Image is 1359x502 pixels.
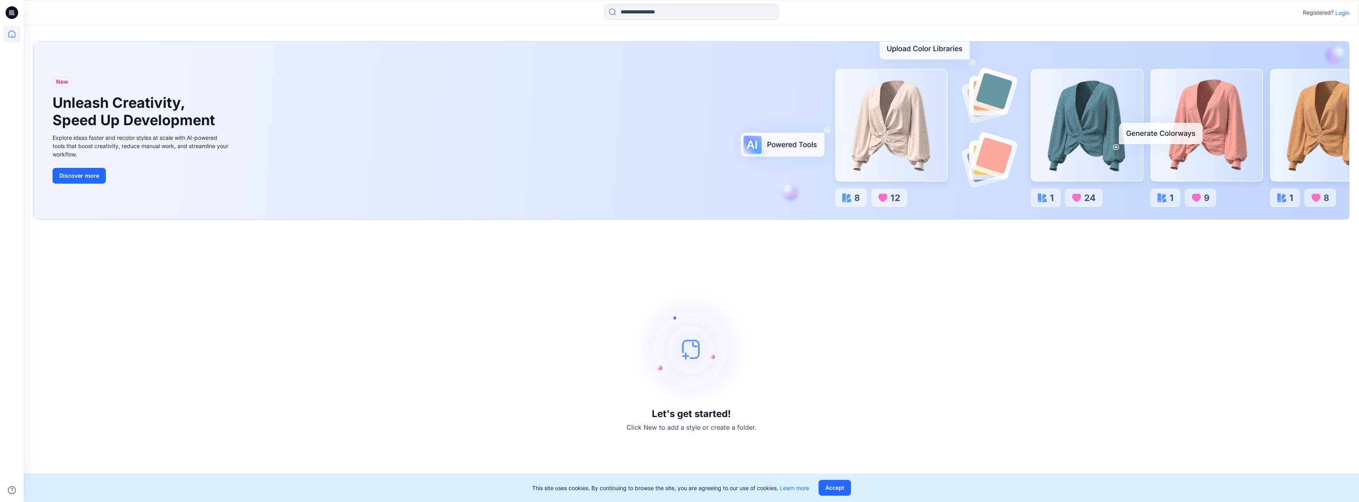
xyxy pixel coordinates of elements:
[53,168,230,184] a: Discover more
[532,484,809,492] p: This site uses cookies. By continuing to browse the site, you are agreeing to our use of cookies.
[53,94,218,128] h1: Unleash Creativity, Speed Up Development
[53,133,230,158] div: Explore ideas faster and recolor styles at scale with AI-powered tools that boost creativity, red...
[627,423,756,432] p: Click New to add a style or create a folder.
[53,168,106,184] button: Discover more
[652,408,731,419] h3: Let's get started!
[1335,9,1350,17] p: Login
[1303,8,1334,17] p: Registered?
[819,480,851,496] button: Accept
[56,77,68,86] span: New
[632,290,751,408] img: empty-state-image.svg
[780,485,809,491] a: Learn more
